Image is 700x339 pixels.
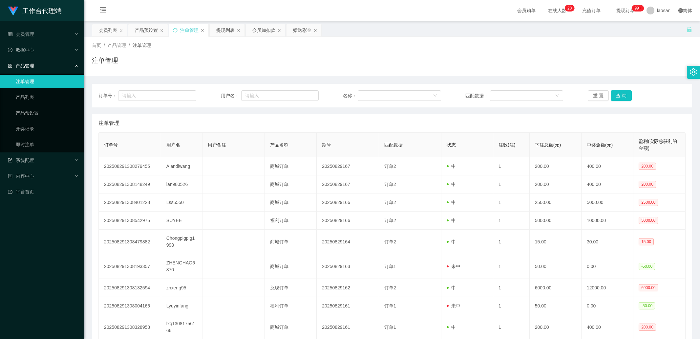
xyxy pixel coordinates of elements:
[99,279,161,297] td: 202508291308132594
[384,164,396,169] span: 订单2
[8,158,12,163] i: 图标: form
[252,24,275,36] div: 会员加扣款
[108,43,126,48] span: 产品管理
[530,254,582,279] td: 50.00
[99,254,161,279] td: 202508291308193357
[16,122,79,135] a: 开奖记录
[317,157,379,175] td: 20250829167
[447,164,456,169] span: 中
[270,142,288,147] span: 产品名称
[265,157,317,175] td: 商城订单
[447,239,456,244] span: 中
[104,43,105,48] span: /
[99,212,161,230] td: 202508291308542975
[265,193,317,212] td: 商城订单
[92,43,101,48] span: 首页
[8,174,12,178] i: 图标: profile
[216,24,235,36] div: 提现列表
[579,8,604,13] span: 充值订单
[161,230,203,254] td: Chongpigpig1998
[265,254,317,279] td: 商城订单
[92,0,114,21] i: 图标: menu-fold
[582,279,633,297] td: 12000.00
[8,8,62,13] a: 工作台代理端
[343,92,358,99] span: 名称：
[384,264,396,269] span: 订单1
[8,47,34,53] span: 数据中心
[161,193,203,212] td: Lss5550
[322,142,331,147] span: 期号
[530,175,582,193] td: 200.00
[639,163,656,170] span: 200.00
[588,90,609,101] button: 重 置
[582,175,633,193] td: 400.00
[493,230,530,254] td: 1
[180,24,199,36] div: 注单管理
[447,264,460,269] span: 未中
[587,142,613,147] span: 中奖金额(元)
[161,175,203,193] td: lan980526
[639,139,677,151] span: 盈利(实际总获利的金额)
[8,63,12,68] i: 图标: appstore-o
[632,5,644,11] sup: 1015
[639,199,658,206] span: 2500.00
[686,27,692,33] i: 图标: unlock
[317,254,379,279] td: 20250829163
[493,279,530,297] td: 1
[535,142,561,147] span: 下注总额(元)
[582,157,633,175] td: 400.00
[530,230,582,254] td: 15.00
[690,68,697,76] i: 图标: setting
[173,28,178,33] i: 图标: sync
[613,8,638,13] span: 提现订单
[493,254,530,279] td: 1
[166,142,180,147] span: 用户名
[447,218,456,223] span: 中
[582,212,633,230] td: 10000.00
[99,193,161,212] td: 202508291308401228
[384,182,396,187] span: 订单2
[221,92,241,99] span: 用户名：
[493,157,530,175] td: 1
[8,158,34,163] span: 系统配置
[8,32,34,37] span: 会员管理
[384,200,396,205] span: 订单2
[384,303,396,308] span: 订单1
[433,94,437,98] i: 图标: down
[160,29,164,33] i: 图标: close
[265,212,317,230] td: 福利订单
[208,142,226,147] span: 用户备注
[99,24,117,36] div: 会员列表
[639,263,655,270] span: -50.00
[99,230,161,254] td: 202508291308479882
[129,43,130,48] span: /
[498,142,515,147] span: 注数(注)
[530,279,582,297] td: 6000.00
[8,32,12,36] i: 图标: table
[16,91,79,104] a: 产品列表
[265,279,317,297] td: 兑现订单
[447,200,456,205] span: 中
[98,119,119,127] span: 注单管理
[570,5,572,11] p: 8
[384,325,396,330] span: 订单1
[317,212,379,230] td: 20250829166
[118,90,196,101] input: 请输入
[447,285,456,290] span: 中
[265,297,317,315] td: 福利订单
[493,175,530,193] td: 1
[565,5,574,11] sup: 28
[16,138,79,151] a: 即时注单
[384,285,396,290] span: 订单2
[639,217,658,224] span: 5000.00
[582,297,633,315] td: 0.00
[493,193,530,212] td: 1
[99,175,161,193] td: 202508291308148249
[241,90,319,101] input: 请输入
[161,254,203,279] td: ZHENGHAO6870
[161,297,203,315] td: Lyuyinfang
[99,297,161,315] td: 202508291308004166
[161,279,203,297] td: zhxeng95
[530,193,582,212] td: 2500.00
[161,212,203,230] td: SUYEE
